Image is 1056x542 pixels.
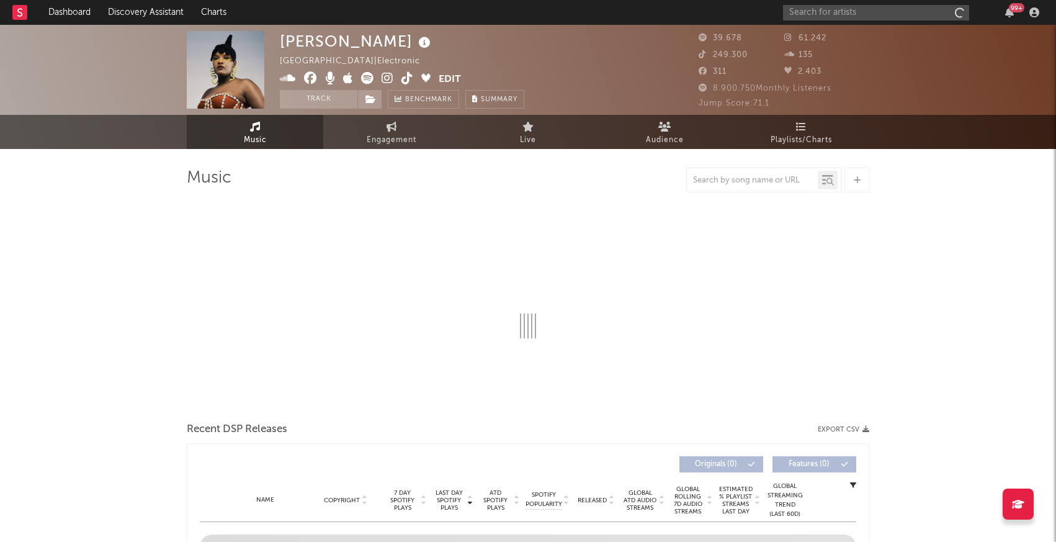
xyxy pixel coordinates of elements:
a: Playlists/Charts [733,115,869,149]
span: Copyright [324,497,360,504]
span: 61.242 [784,34,826,42]
span: 311 [699,68,727,76]
div: 99 + [1009,3,1024,12]
button: Export CSV [818,426,869,433]
a: Audience [596,115,733,149]
div: Name [225,495,306,505]
span: Spotify Popularity [526,490,562,509]
span: 7 Day Spotify Plays [386,489,419,512]
span: Music [244,133,267,148]
span: ATD Spotify Plays [479,489,512,512]
span: Benchmark [405,93,452,107]
span: 135 [784,51,813,59]
span: Global ATD Audio Streams [623,489,657,512]
span: 8.900.750 Monthly Listeners [699,84,831,93]
span: 2.403 [784,68,821,76]
span: Jump Score: 71.1 [699,99,769,107]
span: Playlists/Charts [771,133,832,148]
span: Summary [481,96,517,103]
span: 249.300 [699,51,748,59]
span: Released [578,497,607,504]
a: Engagement [323,115,460,149]
span: Features ( 0 ) [781,461,838,468]
button: Edit [439,72,461,88]
div: [GEOGRAPHIC_DATA] | Electronic [280,54,434,69]
a: Live [460,115,596,149]
a: Music [187,115,323,149]
a: Benchmark [388,90,459,109]
div: Global Streaming Trend (Last 60D) [766,482,803,519]
button: Originals(0) [679,456,763,472]
button: Features(0) [772,456,856,472]
input: Search for artists [783,5,969,20]
span: Audience [646,133,684,148]
input: Search by song name or URL [687,176,818,186]
span: Originals ( 0 ) [687,461,745,468]
span: Recent DSP Releases [187,422,287,437]
span: Engagement [367,133,416,148]
div: [PERSON_NAME] [280,31,434,52]
button: Track [280,90,357,109]
span: 39.678 [699,34,742,42]
button: 99+ [1005,7,1014,17]
button: Summary [465,90,524,109]
span: Global Rolling 7D Audio Streams [671,486,705,515]
span: Last Day Spotify Plays [432,489,465,512]
span: Estimated % Playlist Streams Last Day [718,486,753,515]
span: Live [520,133,536,148]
